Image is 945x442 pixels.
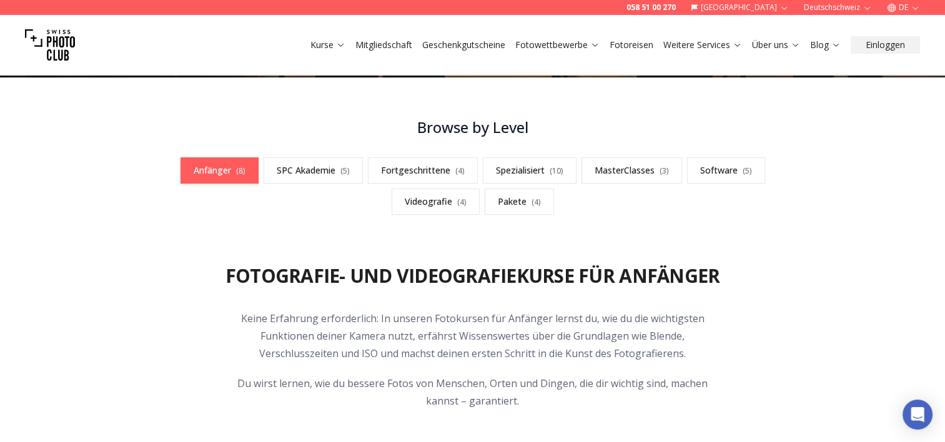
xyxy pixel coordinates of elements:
[340,165,350,176] span: ( 5 )
[417,36,510,54] button: Geschenkgutscheine
[350,36,417,54] button: Mitgliedschaft
[810,39,841,51] a: Blog
[663,39,742,51] a: Weitere Services
[658,36,747,54] button: Weitere Services
[805,36,846,54] button: Blog
[181,157,259,184] a: Anfänger(8)
[752,39,800,51] a: Über uns
[743,165,752,176] span: ( 5 )
[903,400,933,430] div: Open Intercom Messenger
[455,165,465,176] span: ( 4 )
[485,189,554,215] a: Pakete(4)
[851,36,920,54] button: Einloggen
[163,117,783,137] h3: Browse by Level
[225,265,720,287] h2: Fotografie- und Videografiekurse für Anfänger
[305,36,350,54] button: Kurse
[483,157,576,184] a: Spezialisiert(10)
[515,39,600,51] a: Fotowettbewerbe
[355,39,412,51] a: Mitgliedschaft
[610,39,653,51] a: Fotoreisen
[457,197,467,207] span: ( 4 )
[233,375,713,410] p: Du wirst lernen, wie du bessere Fotos von Menschen, Orten und Dingen, die dir wichtig sind, mache...
[392,189,480,215] a: Videografie(4)
[532,197,541,207] span: ( 4 )
[236,165,245,176] span: ( 8 )
[581,157,682,184] a: MasterClasses(3)
[550,165,563,176] span: ( 10 )
[510,36,605,54] button: Fotowettbewerbe
[660,165,669,176] span: ( 3 )
[25,20,75,70] img: Swiss photo club
[233,310,713,362] p: Keine Erfahrung erforderlich: In unseren Fotokursen für Anfänger lernst du, wie du die wichtigste...
[747,36,805,54] button: Über uns
[687,157,765,184] a: Software(5)
[368,157,478,184] a: Fortgeschrittene(4)
[310,39,345,51] a: Kurse
[422,39,505,51] a: Geschenkgutscheine
[626,2,676,12] a: 058 51 00 270
[605,36,658,54] button: Fotoreisen
[264,157,363,184] a: SPC Akademie(5)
